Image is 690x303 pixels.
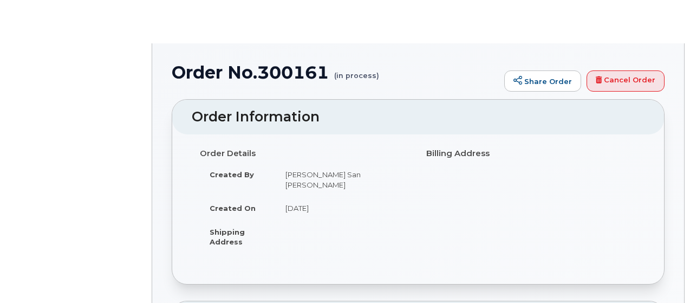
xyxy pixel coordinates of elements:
[276,196,410,220] td: [DATE]
[210,204,256,212] strong: Created On
[426,149,636,158] h4: Billing Address
[172,63,499,82] h1: Order No.300161
[210,170,254,179] strong: Created By
[587,70,665,92] a: Cancel Order
[200,149,410,158] h4: Order Details
[504,70,581,92] a: Share Order
[210,228,245,247] strong: Shipping Address
[334,63,379,80] small: (in process)
[276,163,410,196] td: [PERSON_NAME] San [PERSON_NAME]
[192,109,645,125] h2: Order Information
